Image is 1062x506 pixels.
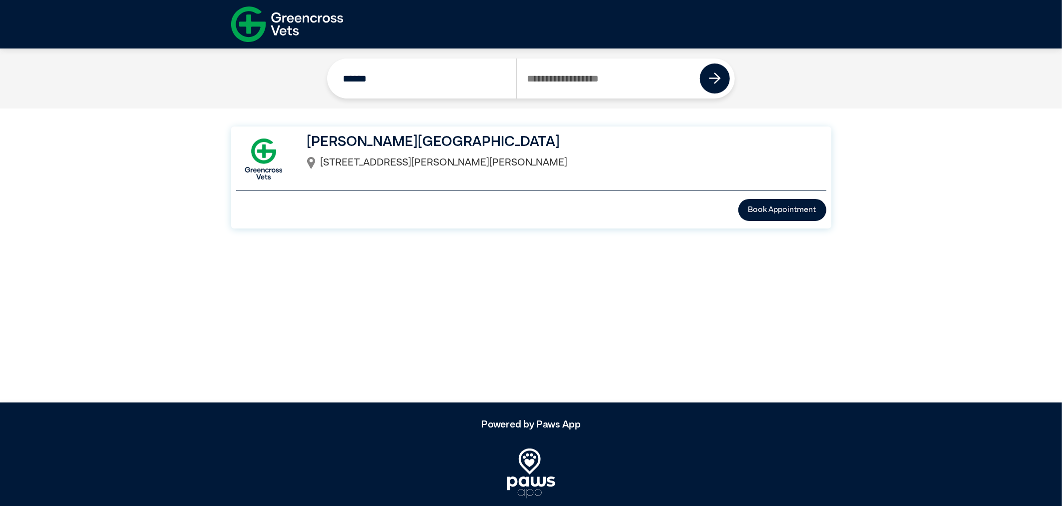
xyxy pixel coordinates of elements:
[332,58,516,98] input: Search by Clinic Name
[738,199,826,221] button: Book Appointment
[231,418,831,430] h5: Powered by Paws App
[516,58,701,98] input: Search by Postcode
[236,131,291,186] img: GX-Square.png
[709,72,721,84] img: icon-right
[307,152,810,174] div: [STREET_ADDRESS][PERSON_NAME][PERSON_NAME]
[231,2,343,46] img: f-logo
[307,131,810,152] h3: [PERSON_NAME][GEOGRAPHIC_DATA]
[507,448,555,498] img: PawsApp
